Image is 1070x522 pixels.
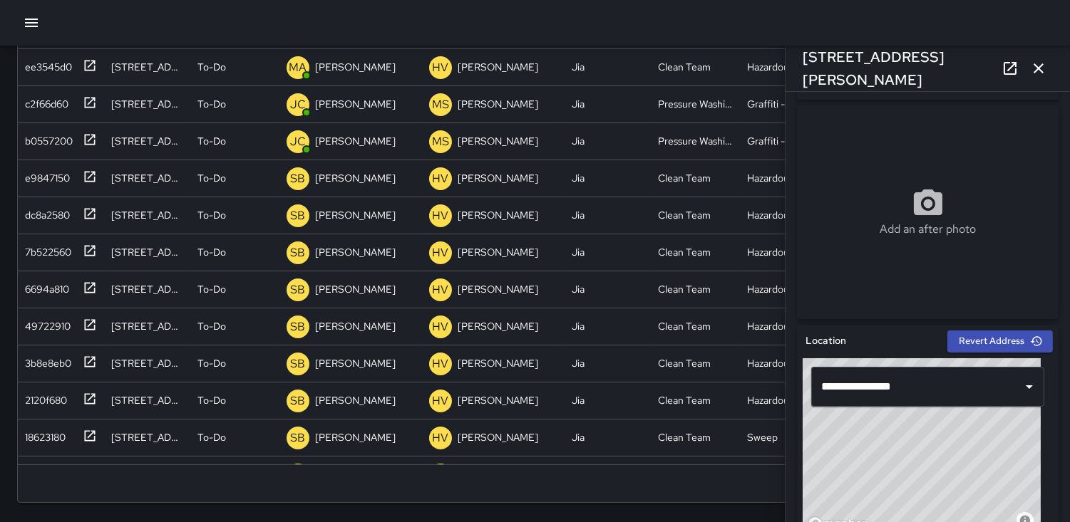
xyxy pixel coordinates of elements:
[458,171,538,185] p: [PERSON_NAME]
[432,96,449,113] p: MS
[197,393,226,407] p: To-Do
[433,392,449,409] p: HV
[458,430,538,444] p: [PERSON_NAME]
[315,282,396,296] p: [PERSON_NAME]
[433,355,449,372] p: HV
[658,356,711,370] div: Clean Team
[572,430,585,444] div: Jia
[747,245,822,259] div: Hazardous Waste
[458,134,538,148] p: [PERSON_NAME]
[658,208,711,222] div: Clean Team
[111,393,183,407] div: 55 South Van Ness Avenue
[458,282,538,296] p: [PERSON_NAME]
[111,134,183,148] div: 1349 Mission Street
[19,276,69,296] div: 6694a810
[572,282,585,296] div: Jia
[572,245,585,259] div: Jia
[111,245,183,259] div: 73 10th Street
[747,97,814,111] div: Graffiti - Public
[572,356,585,370] div: Jia
[658,430,711,444] div: Clean Team
[747,134,814,148] div: Graffiti - Public
[197,319,226,333] p: To-Do
[197,430,226,444] p: To-Do
[291,392,306,409] p: SB
[315,60,396,74] p: [PERSON_NAME]
[291,170,306,187] p: SB
[458,60,538,74] p: [PERSON_NAME]
[315,208,396,222] p: [PERSON_NAME]
[572,319,585,333] div: Jia
[291,207,306,224] p: SB
[658,282,711,296] div: Clean Team
[458,393,538,407] p: [PERSON_NAME]
[315,134,396,148] p: [PERSON_NAME]
[572,60,585,74] div: Jia
[111,171,183,185] div: 18 10th Street
[658,60,711,74] div: Clean Team
[432,133,449,150] p: MS
[458,245,538,259] p: [PERSON_NAME]
[433,318,449,335] p: HV
[433,170,449,187] p: HV
[19,54,72,74] div: ee3545d0
[315,319,396,333] p: [PERSON_NAME]
[111,60,183,74] div: 101 6th Street
[19,91,68,111] div: c2f66d60
[315,356,396,370] p: [PERSON_NAME]
[315,393,396,407] p: [PERSON_NAME]
[197,356,226,370] p: To-Do
[747,60,822,74] div: Hazardous Waste
[111,356,183,370] div: 55 South Van Ness Avenue
[197,282,226,296] p: To-Do
[433,207,449,224] p: HV
[747,171,822,185] div: Hazardous Waste
[111,319,183,333] div: 55 South Van Ness Avenue
[197,97,226,111] p: To-Do
[291,318,306,335] p: SB
[315,97,396,111] p: [PERSON_NAME]
[433,429,449,447] p: HV
[315,430,396,444] p: [PERSON_NAME]
[19,239,71,259] div: 7b522560
[197,171,226,185] p: To-Do
[111,282,183,296] div: 55 South Van Ness Avenue
[747,393,822,407] div: Hazardous Waste
[458,356,538,370] p: [PERSON_NAME]
[291,355,306,372] p: SB
[658,97,733,111] div: Pressure Washing
[197,245,226,259] p: To-Do
[19,461,71,481] div: 0159e460
[747,319,822,333] div: Hazardous Waste
[747,356,822,370] div: Hazardous Waste
[19,202,70,222] div: dc8a2580
[572,208,585,222] div: Jia
[658,319,711,333] div: Clean Team
[19,424,66,444] div: 18623180
[315,245,396,259] p: [PERSON_NAME]
[197,60,226,74] p: To-Do
[658,393,711,407] div: Clean Team
[290,96,306,113] p: JC
[572,393,585,407] div: Jia
[433,244,449,261] p: HV
[572,97,585,111] div: Jia
[111,208,183,222] div: 73 10th Street
[658,171,711,185] div: Clean Team
[19,165,70,185] div: e9847150
[458,208,538,222] p: [PERSON_NAME]
[19,350,71,370] div: 3b8e8eb0
[458,97,538,111] p: [PERSON_NAME]
[747,282,822,296] div: Hazardous Waste
[197,134,226,148] p: To-Do
[197,208,226,222] p: To-Do
[289,59,307,76] p: MA
[291,244,306,261] p: SB
[290,133,306,150] p: JC
[111,97,183,111] div: 1349 Mission Street
[19,387,67,407] div: 2120f680
[19,128,73,148] div: b0557200
[572,171,585,185] div: Jia
[658,245,711,259] div: Clean Team
[572,134,585,148] div: Jia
